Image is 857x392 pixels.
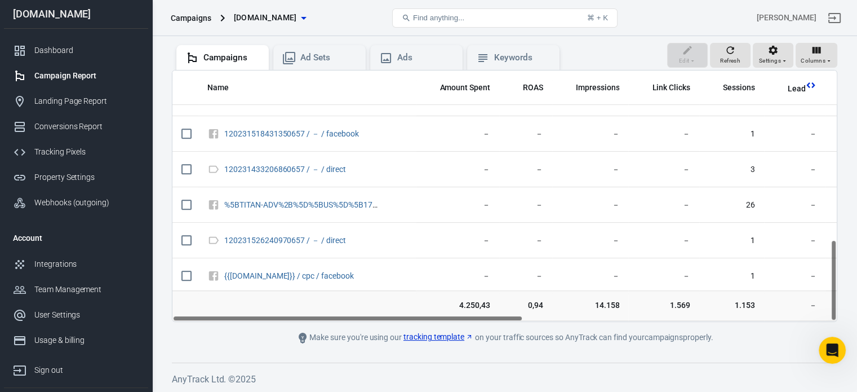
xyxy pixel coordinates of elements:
[773,164,817,175] span: －
[34,334,139,346] div: Usage & billing
[708,82,755,94] span: Sessions
[207,162,220,176] svg: Direct
[637,271,690,282] span: －
[508,81,543,94] span: The total return on ad spend
[561,81,620,94] span: The number of times your ads were on screen.
[773,83,806,95] span: Lead
[4,224,148,252] li: Account
[34,146,139,158] div: Tracking Pixels
[523,82,543,94] span: ROAS
[439,81,490,94] span: The estimated total amount of money you've spent on your campaign, ad set or ad during its schedule.
[4,252,148,277] a: Integrations
[224,272,356,280] span: {{campaign.name}} / cpc / facebook
[397,52,454,64] div: Ads
[561,235,620,246] span: －
[4,277,148,302] a: Team Management
[773,129,817,140] span: －
[757,12,816,24] div: Account id: 4UGDXuEy
[34,197,139,209] div: Webhooks (outgoing)
[637,81,690,94] span: The number of clicks on links within the ad that led to advertiser-specified destinations
[4,328,148,353] a: Usage & billing
[4,302,148,328] a: User Settings
[796,43,837,68] button: Columns
[561,164,620,175] span: －
[819,337,846,364] iframe: Intercom live chat
[4,9,148,19] div: [DOMAIN_NAME]
[34,70,139,82] div: Campaign Report
[392,8,618,28] button: Find anything...⌘ + K
[753,43,793,68] button: Settings
[4,114,148,139] a: Conversions Report
[34,309,139,321] div: User Settings
[300,52,357,64] div: Ad Sets
[508,271,543,282] span: －
[229,7,310,28] button: [DOMAIN_NAME]
[710,43,751,68] button: Refresh
[4,353,148,383] a: Sign out
[637,129,690,140] span: －
[425,129,490,140] span: －
[708,200,755,211] span: 26
[207,234,220,247] svg: Direct
[207,127,220,140] svg: Unknown Facebook
[508,235,543,246] span: －
[773,200,817,211] span: －
[523,81,543,94] span: The total return on ad spend
[425,271,490,282] span: －
[425,301,490,312] span: 4.250,43
[637,164,690,175] span: －
[224,236,346,245] a: 120231526240970657 / － / direct
[508,129,543,140] span: －
[34,45,139,56] div: Dashboard
[425,81,490,94] span: The estimated total amount of money you've spent on your campaign, ad set or ad during its schedule.
[439,82,490,94] span: Amount Spent
[508,301,543,312] span: 0,94
[425,235,490,246] span: －
[224,200,469,209] a: %5BTITAN-ADV%2B%5D%5BUS%5D%5B17%2F09%5D / cpc / facebook
[425,164,490,175] span: －
[773,301,817,312] span: －
[759,56,781,66] span: Settings
[652,82,690,94] span: Link Clicks
[4,63,148,89] a: Campaign Report
[773,235,817,246] span: －
[508,164,543,175] span: －
[207,269,220,283] svg: Unknown Facebook
[234,11,297,25] span: bdcnews.site
[587,14,608,22] div: ⌘ + K
[34,121,139,133] div: Conversions Report
[4,165,148,190] a: Property Settings
[494,52,550,64] div: Keywords
[708,235,755,246] span: 1
[576,82,620,94] span: Impressions
[207,82,229,94] span: Name
[207,82,243,94] span: Name
[561,271,620,282] span: －
[34,258,139,270] div: Integrations
[34,284,139,296] div: Team Management
[637,235,690,246] span: －
[561,129,620,140] span: －
[413,14,464,22] span: Find anything...
[720,56,740,66] span: Refresh
[637,200,690,211] span: －
[203,52,260,64] div: Campaigns
[251,331,758,345] div: Make sure you're using our on your traffic sources so AnyTrack can find your campaigns properly.
[652,81,690,94] span: The number of clicks on links within the ad that led to advertiser-specified destinations
[172,71,837,321] div: scrollable content
[708,271,755,282] span: 1
[224,201,384,209] span: %5BTITAN-ADV%2B%5D%5BUS%5D%5B17%2F09%5D / cpc / facebook
[34,364,139,376] div: Sign out
[172,372,837,386] h6: AnyTrack Ltd. © 2025
[224,165,348,173] span: 120231433206860657 / － / direct
[34,95,139,107] div: Landing Page Report
[801,56,825,66] span: Columns
[708,164,755,175] span: 3
[34,171,139,183] div: Property Settings
[4,89,148,114] a: Landing Page Report
[561,200,620,211] span: －
[637,301,690,312] span: 1.569
[805,80,816,91] svg: This column is calculated from AnyTrack real-time data
[224,271,354,280] a: {{[DOMAIN_NAME]}} / cpc / facebook
[821,5,848,32] a: Sign out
